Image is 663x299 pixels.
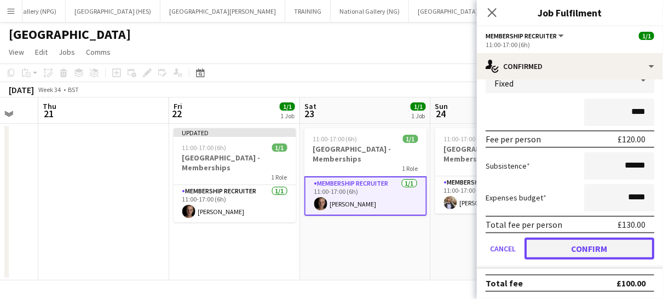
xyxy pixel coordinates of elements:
span: 11:00-17:00 (6h) [182,143,227,152]
span: 1 Role [402,164,418,173]
span: 22 [172,107,182,120]
a: Edit [31,45,52,59]
button: [GEOGRAPHIC_DATA] (HES) [66,1,160,22]
app-job-card: Updated11:00-17:00 (6h)1/1[GEOGRAPHIC_DATA] - Memberships1 RoleMembership Recruiter1/111:00-17:00... [174,128,296,222]
span: Sat [304,101,316,111]
span: Membership Recruiter [486,32,557,40]
app-card-role: Membership Recruiter1/111:00-17:00 (6h)[PERSON_NAME] [304,176,427,216]
span: Edit [35,47,48,57]
span: Sun [435,101,448,111]
a: Comms [82,45,115,59]
h3: [GEOGRAPHIC_DATA] - Memberships [304,144,427,164]
button: Cancel [486,238,520,260]
app-card-role: Membership Recruiter1/111:00-17:00 (6h)[PERSON_NAME] [174,185,296,222]
span: 1 Role [272,173,287,181]
span: Jobs [59,47,75,57]
a: Jobs [54,45,79,59]
span: View [9,47,24,57]
h1: [GEOGRAPHIC_DATA] [9,26,131,43]
h3: [GEOGRAPHIC_DATA] - Memberships [435,144,558,164]
label: Subsistence [486,161,530,171]
button: Confirm [524,238,654,260]
app-job-card: 11:00-17:00 (6h)1/1[GEOGRAPHIC_DATA] - Memberships1 RoleMembership Recruiter1/111:00-17:00 (6h)[P... [304,128,427,216]
div: Confirmed [477,53,663,79]
app-card-role: Membership Recruiter1/111:00-17:00 (6h)[PERSON_NAME] [435,176,558,214]
h3: Job Fulfilment [477,5,663,20]
button: Membership Recruiter [486,32,566,40]
button: TRAINING [285,1,331,22]
span: Comms [86,47,111,57]
div: [DATE] [9,84,34,95]
div: £120.00 [618,134,645,145]
span: Week 34 [36,85,64,94]
app-job-card: 11:00-17:00 (6h)1/1[GEOGRAPHIC_DATA] - Memberships1 RoleMembership Recruiter1/111:00-17:00 (6h)[P... [435,128,558,214]
button: [GEOGRAPHIC_DATA] (IWM) [409,1,504,22]
span: 11:00-17:00 (6h) [313,135,358,143]
div: Total fee per person [486,219,562,230]
span: 24 [434,107,448,120]
span: 21 [41,107,56,120]
span: Fixed [494,78,514,89]
span: 1/1 [280,102,295,111]
button: National Gallery (NG) [331,1,409,22]
div: 1 Job [411,112,425,120]
span: 11:00-17:00 (6h) [444,135,488,143]
div: Updated [174,128,296,137]
div: 1 Job [280,112,295,120]
div: 11:00-17:00 (6h) [486,41,654,49]
h3: [GEOGRAPHIC_DATA] - Memberships [174,153,296,173]
div: Total fee [486,278,523,289]
span: 1/1 [403,135,418,143]
span: Fri [174,101,182,111]
div: £100.00 [616,278,645,289]
div: £130.00 [618,219,645,230]
span: 23 [303,107,316,120]
span: 1/1 [411,102,426,111]
span: 1/1 [272,143,287,152]
span: Thu [43,101,56,111]
button: [GEOGRAPHIC_DATA][PERSON_NAME] [160,1,285,22]
span: 1/1 [639,32,654,40]
label: Expenses budget [486,193,546,203]
div: BST [68,85,79,94]
div: Fee per person [486,134,541,145]
a: View [4,45,28,59]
